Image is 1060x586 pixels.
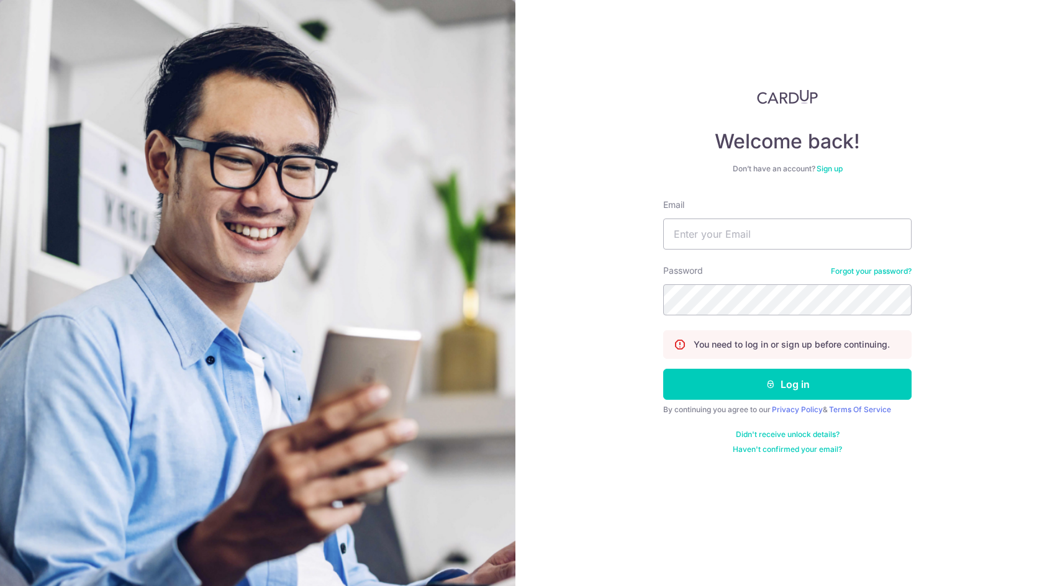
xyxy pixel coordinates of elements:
div: Don’t have an account? [663,164,912,174]
button: Log in [663,369,912,400]
a: Forgot your password? [831,266,912,276]
input: Enter your Email [663,219,912,250]
p: You need to log in or sign up before continuing. [694,338,890,351]
h4: Welcome back! [663,129,912,154]
div: By continuing you agree to our & [663,405,912,415]
img: CardUp Logo [757,89,818,104]
a: Terms Of Service [829,405,891,414]
a: Didn't receive unlock details? [736,430,840,439]
label: Email [663,199,684,211]
label: Password [663,264,703,277]
a: Sign up [817,164,843,173]
a: Haven't confirmed your email? [733,444,842,454]
a: Privacy Policy [772,405,823,414]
